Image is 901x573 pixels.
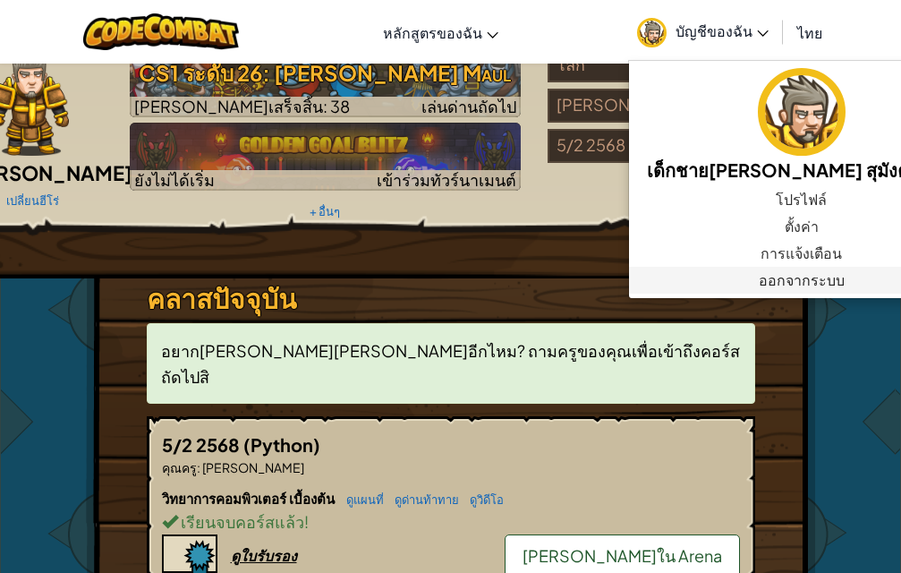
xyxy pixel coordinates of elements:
a: บัญชีของฉัน [628,4,778,60]
span: (Python) [243,433,320,456]
span: [PERSON_NAME]ใน Arena [523,545,722,566]
span: เล่นด่านถัดไป [421,96,516,116]
img: Golden Goal [130,123,521,191]
span: การแจ้งเตือน [761,243,842,264]
a: เปลี่ยนฮีโร่ [6,193,59,208]
a: ไทย [788,8,831,56]
span: คุณครู [162,459,197,475]
span: บัญชีของฉัน [676,21,769,40]
span: เข้าร่วมทัวร์นาเมนต์ [377,169,516,190]
span: อยาก[PERSON_NAME][PERSON_NAME]อีกไหม? ถามครูของคุณเพื่อเข้าถึงคอร์สถัดไปสิ [161,340,740,387]
span: 5/2 2568 [162,433,243,456]
h3: คลาสปัจจุบัน [147,278,755,319]
span: [PERSON_NAME]เสร็จสิ้น: 38 [134,96,350,116]
a: ดูใบรับรอง [162,546,297,565]
span: : [197,459,200,475]
a: เล่นด่านถัดไป [130,48,521,117]
a: หลักสูตรของฉัน [374,8,507,56]
div: [PERSON_NAME] [548,89,743,123]
a: ยังไม่ได้เริ่มเข้าร่วมทัวร์นาเมนต์ [130,123,521,191]
div: 5/2 2568 [548,129,743,163]
span: ! [304,511,309,532]
span: ไทย [797,23,822,42]
div: โลก [548,48,743,82]
a: ดูด่านท้าทาย [386,492,459,507]
a: ดูแผนที่ [337,492,384,507]
div: ดูใบรับรอง [231,546,297,565]
img: avatar [637,18,667,47]
span: หลักสูตรของฉัน [383,23,482,42]
span: วิทยาการคอมพิวเตอร์ เบื้องต้น [162,490,337,507]
img: avatar [758,68,846,156]
h3: CS1 ระดับ 26: [PERSON_NAME] Maul [130,53,521,93]
a: + อื่นๆ [310,204,340,218]
img: CodeCombat logo [83,13,240,50]
a: ดูวิดีโอ [461,492,504,507]
span: เรียนจบคอร์สแล้ว [178,511,304,532]
span: [PERSON_NAME] [200,459,304,475]
span: ยังไม่ได้เริ่ม [134,169,215,190]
